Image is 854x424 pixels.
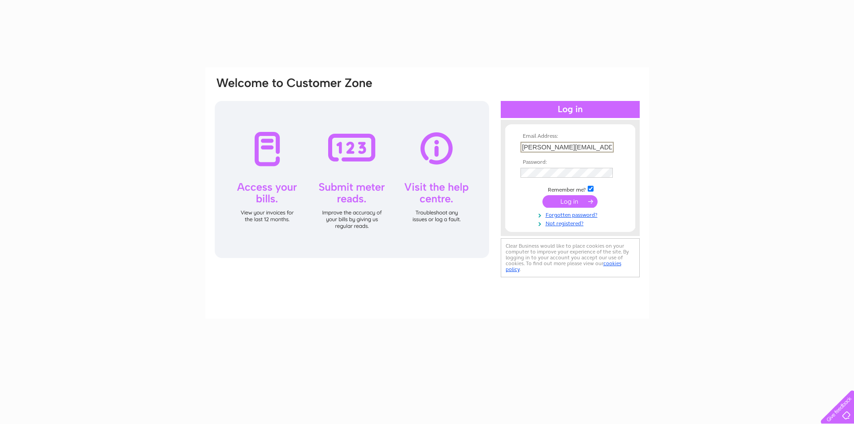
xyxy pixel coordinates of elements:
th: Email Address: [518,133,622,140]
a: Forgotten password? [520,210,622,219]
th: Password: [518,159,622,166]
a: cookies policy [506,260,621,272]
input: Submit [542,195,598,208]
td: Remember me? [518,184,622,193]
a: Not registered? [520,219,622,227]
div: Clear Business would like to place cookies on your computer to improve your experience of the sit... [501,238,640,277]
